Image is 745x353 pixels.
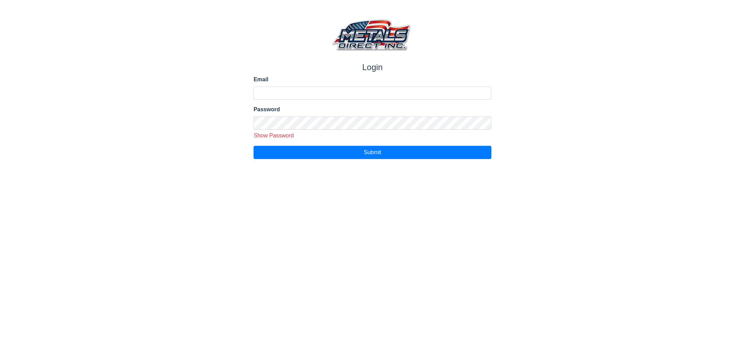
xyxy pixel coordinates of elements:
[254,75,491,84] label: Email
[364,149,381,155] span: Submit
[254,62,491,73] h1: Login
[254,133,294,138] span: Show Password
[254,146,491,159] button: Submit
[251,131,297,140] button: Show Password
[254,105,491,114] label: Password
